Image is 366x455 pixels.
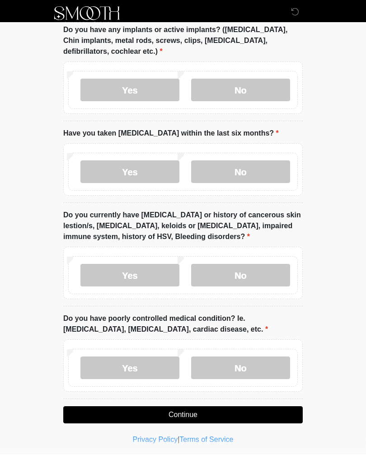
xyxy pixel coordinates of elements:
label: Do you have any implants or active implants? ([MEDICAL_DATA], Chin implants, metal rods, screws, ... [63,25,303,57]
label: Yes [80,161,179,183]
label: Do you currently have [MEDICAL_DATA] or history of cancerous skin lestion/s, [MEDICAL_DATA], kelo... [63,210,303,243]
img: Smooth Skin Solutions LLC Logo [54,7,120,25]
label: Yes [80,264,179,287]
a: Terms of Service [179,436,233,444]
a: | [178,436,179,444]
label: No [191,79,290,102]
label: No [191,357,290,380]
label: Yes [80,357,179,380]
label: No [191,264,290,287]
label: No [191,161,290,183]
label: Do you have poorly controlled medical condition? Ie. [MEDICAL_DATA], [MEDICAL_DATA], cardiac dise... [63,314,303,335]
label: Yes [80,79,179,102]
label: Have you taken [MEDICAL_DATA] within the last six months? [63,128,279,139]
a: Privacy Policy [133,436,178,444]
button: Continue [63,407,303,424]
